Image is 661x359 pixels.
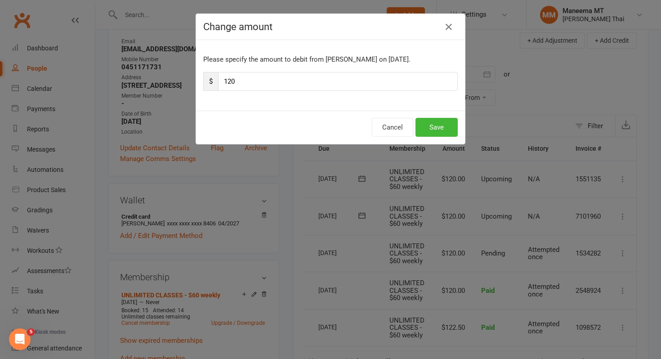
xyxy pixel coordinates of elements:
h4: Change amount [203,21,458,32]
iframe: Intercom live chat [9,328,31,350]
button: Cancel [372,118,413,137]
span: $ [203,72,218,91]
button: Close [442,20,456,34]
p: Please specify the amount to debit from [PERSON_NAME] on [DATE]. [203,54,458,65]
span: 5 [27,328,35,336]
button: Save [415,118,458,137]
